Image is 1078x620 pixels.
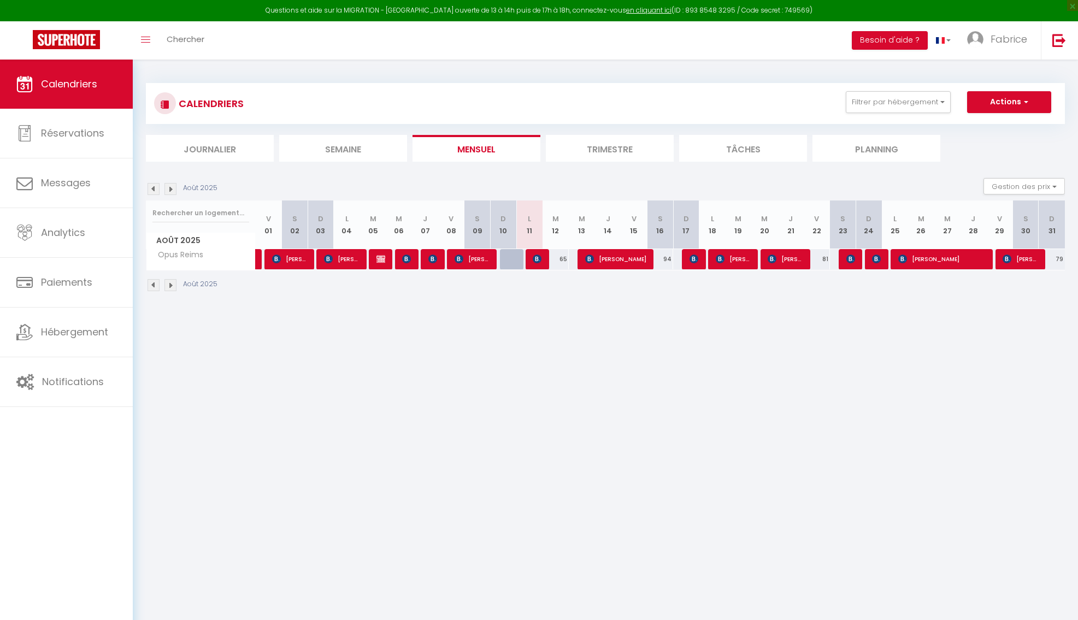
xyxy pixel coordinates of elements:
a: Chercher [158,21,213,60]
th: 05 [360,200,386,249]
th: 26 [908,200,934,249]
abbr: V [814,214,819,224]
span: [PERSON_NAME] [872,249,881,269]
abbr: V [632,214,637,224]
span: [PERSON_NAME] [455,249,490,269]
span: Chercher [167,33,204,45]
span: [PERSON_NAME] [768,249,803,269]
img: Super Booking [33,30,100,49]
a: ... Fabrice [959,21,1041,60]
h3: CALENDRIERS [176,91,244,116]
abbr: V [449,214,453,224]
abbr: V [997,214,1002,224]
th: 16 [647,200,673,249]
span: Hébergement [41,325,108,339]
span: Fabrice [991,32,1027,46]
span: Analytics [41,226,85,239]
input: Rechercher un logement... [152,203,249,223]
abbr: L [711,214,714,224]
img: ... [967,31,983,48]
abbr: S [840,214,845,224]
abbr: M [735,214,741,224]
th: 15 [621,200,647,249]
th: 11 [516,200,543,249]
abbr: M [579,214,585,224]
p: Août 2025 [183,183,217,193]
abbr: S [292,214,297,224]
th: 04 [334,200,360,249]
span: Calendriers [41,77,97,91]
abbr: J [606,214,610,224]
span: Messages [41,176,91,190]
span: A Halim [690,249,698,269]
li: Planning [812,135,940,162]
abbr: M [918,214,924,224]
abbr: D [500,214,506,224]
span: [PERSON_NAME] [PERSON_NAME] [324,249,359,269]
span: Notifications [42,375,104,388]
th: 17 [673,200,699,249]
th: 28 [961,200,987,249]
span: Paiements [41,275,92,289]
li: Mensuel [413,135,540,162]
abbr: S [1023,214,1028,224]
abbr: L [528,214,531,224]
button: Gestion des prix [983,178,1065,194]
th: 02 [281,200,308,249]
span: [PERSON_NAME] [376,249,385,269]
th: 24 [856,200,882,249]
th: 25 [882,200,908,249]
button: Besoin d'aide ? [852,31,928,50]
abbr: S [475,214,480,224]
th: 22 [804,200,830,249]
div: 79 [1039,249,1065,269]
abbr: D [684,214,689,224]
button: Filtrer par hébergement [846,91,951,113]
a: en cliquant ici [626,5,671,15]
img: logout [1052,33,1066,47]
span: [PERSON_NAME] [402,249,411,269]
abbr: M [944,214,951,224]
span: Réservations [41,126,104,140]
th: 07 [412,200,438,249]
th: 29 [986,200,1012,249]
span: [PERSON_NAME] [716,249,751,269]
th: 31 [1039,200,1065,249]
span: [PERSON_NAME] [1003,249,1038,269]
th: 09 [464,200,491,249]
th: 03 [308,200,334,249]
th: 18 [699,200,726,249]
th: 08 [438,200,464,249]
span: [PERSON_NAME] [846,249,855,269]
abbr: V [266,214,271,224]
th: 12 [543,200,569,249]
abbr: M [761,214,768,224]
abbr: M [370,214,376,224]
th: 21 [777,200,804,249]
abbr: S [658,214,663,224]
abbr: J [971,214,975,224]
span: [PERSON_NAME] [898,249,986,269]
div: 94 [647,249,673,269]
li: Semaine [279,135,407,162]
th: 10 [491,200,517,249]
abbr: M [396,214,402,224]
span: [PERSON_NAME] [428,249,437,269]
abbr: L [893,214,897,224]
th: 30 [1012,200,1039,249]
abbr: D [866,214,871,224]
abbr: D [1049,214,1055,224]
th: 14 [595,200,621,249]
th: 13 [569,200,595,249]
span: Août 2025 [146,233,255,249]
span: [PERSON_NAME] [272,249,307,269]
th: 23 [830,200,856,249]
abbr: L [345,214,349,224]
abbr: J [788,214,793,224]
li: Journalier [146,135,274,162]
p: Août 2025 [183,279,217,290]
span: [PERSON_NAME] [585,249,646,269]
div: 81 [804,249,830,269]
th: 19 [726,200,752,249]
th: 20 [751,200,777,249]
